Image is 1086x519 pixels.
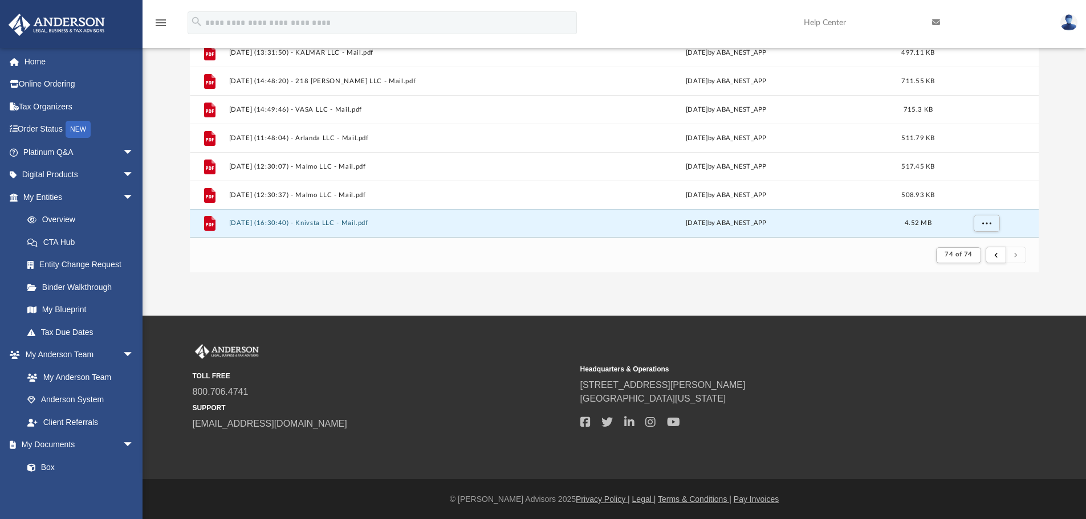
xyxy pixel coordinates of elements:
a: Overview [16,209,151,231]
a: 800.706.4741 [193,387,249,397]
small: TOLL FREE [193,371,572,381]
a: Anderson System [16,389,145,411]
button: [DATE] (12:30:37) - Malmo LLC - Mail.pdf [229,191,557,199]
button: [DATE] (16:30:40) - Knivsta LLC - Mail.pdf [229,219,557,227]
a: Pay Invoices [734,495,779,504]
button: [DATE] (14:48:20) - 218 [PERSON_NAME] LLC - Mail.pdf [229,77,557,85]
span: 4.52 MB [905,220,932,226]
a: Order StatusNEW [8,118,151,141]
a: Tax Organizers [8,95,151,118]
div: grid [190,36,1039,238]
div: [DATE] by ABA_NEST_APP [562,190,890,200]
a: Privacy Policy | [576,495,630,504]
a: Home [8,50,151,73]
a: Platinum Q&Aarrow_drop_down [8,141,151,164]
a: Box [16,456,140,479]
a: Legal | [632,495,656,504]
i: search [190,15,203,28]
a: Entity Change Request [16,254,151,276]
button: [DATE] (12:30:07) - Malmo LLC - Mail.pdf [229,163,557,170]
a: Tax Due Dates [16,321,151,344]
small: Headquarters & Operations [580,364,960,374]
span: 711.55 KB [901,77,934,84]
button: [DATE] (11:48:04) - Arlanda LLC - Mail.pdf [229,134,557,142]
div: [DATE] by ABA_NEST_APP [562,76,890,86]
span: 517.45 KB [901,163,934,169]
a: Client Referrals [16,411,145,434]
a: Digital Productsarrow_drop_down [8,164,151,186]
img: Anderson Advisors Platinum Portal [5,14,108,36]
span: arrow_drop_down [123,434,145,457]
button: More options [973,215,999,232]
span: arrow_drop_down [123,344,145,367]
span: arrow_drop_down [123,164,145,187]
a: Meeting Minutes [16,479,145,501]
span: 511.79 KB [901,134,934,141]
a: Binder Walkthrough [16,276,151,299]
span: 74 of 74 [945,251,972,258]
a: My Blueprint [16,299,145,321]
a: My Anderson Team [16,366,140,389]
small: SUPPORT [193,403,572,413]
div: [DATE] by ABA_NEST_APP [562,133,890,143]
a: [EMAIL_ADDRESS][DOMAIN_NAME] [193,419,347,428]
span: arrow_drop_down [123,141,145,164]
a: [STREET_ADDRESS][PERSON_NAME] [580,380,746,390]
span: 508.93 KB [901,191,934,198]
div: NEW [66,121,91,138]
a: My Anderson Teamarrow_drop_down [8,344,145,366]
div: [DATE] by ABA_NEST_APP [562,47,890,58]
a: [GEOGRAPHIC_DATA][US_STATE] [580,394,726,403]
img: User Pic [1060,14,1077,31]
span: 715.3 KB [904,106,933,112]
div: [DATE] by ABA_NEST_APP [562,218,890,228]
div: [DATE] by ABA_NEST_APP [562,161,890,171]
a: My Entitiesarrow_drop_down [8,186,151,209]
img: Anderson Advisors Platinum Portal [193,344,261,359]
a: menu [154,22,168,30]
a: Online Ordering [8,73,151,96]
span: 497.11 KB [901,49,934,55]
div: © [PERSON_NAME] Advisors 2025 [143,493,1086,505]
button: [DATE] (14:49:46) - VASA LLC - Mail.pdf [229,106,557,113]
a: CTA Hub [16,231,151,254]
a: My Documentsarrow_drop_down [8,434,145,456]
button: [DATE] (13:31:50) - KALMAR LLC - Mail.pdf [229,49,557,56]
i: menu [154,16,168,30]
button: 74 of 74 [936,247,981,263]
span: arrow_drop_down [123,186,145,209]
a: Terms & Conditions | [658,495,731,504]
div: [DATE] by ABA_NEST_APP [562,104,890,115]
